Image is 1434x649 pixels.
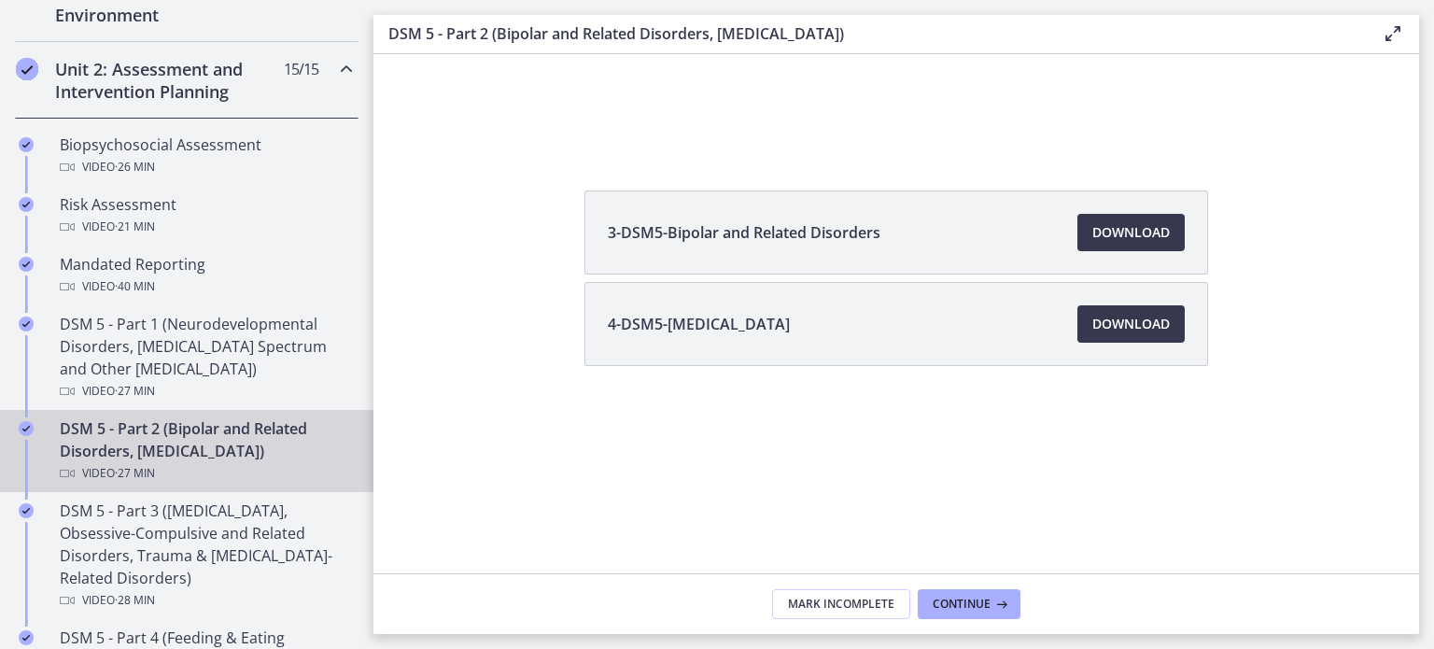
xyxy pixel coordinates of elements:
div: Biopsychosocial Assessment [60,134,351,178]
span: Download [1092,221,1170,244]
span: · 21 min [115,216,155,238]
i: Completed [19,197,34,212]
div: Video [60,275,351,298]
span: · 27 min [115,462,155,485]
span: · 28 min [115,589,155,612]
span: 4-DSM5-[MEDICAL_DATA] [608,313,790,335]
button: Mark Incomplete [772,589,910,619]
i: Completed [19,503,34,518]
div: Video [60,462,351,485]
span: · 40 min [115,275,155,298]
span: Continue [933,597,991,612]
div: Video [60,156,351,178]
div: DSM 5 - Part 3 ([MEDICAL_DATA], Obsessive-Compulsive and Related Disorders, Trauma & [MEDICAL_DAT... [60,500,351,612]
i: Completed [19,317,34,332]
span: 15 / 15 [284,58,318,80]
i: Completed [19,137,34,152]
button: Continue [918,589,1020,619]
div: Video [60,589,351,612]
a: Download [1077,214,1185,251]
i: Completed [19,630,34,645]
span: · 26 min [115,156,155,178]
h2: Unit 2: Assessment and Intervention Planning [55,58,283,103]
iframe: Video Lesson [373,54,1419,148]
span: 3-DSM5-Bipolar and Related Disorders [608,221,880,244]
span: Download [1092,313,1170,335]
a: Download [1077,305,1185,343]
i: Completed [16,58,38,80]
span: · 27 min [115,380,155,402]
h3: DSM 5 - Part 2 (Bipolar and Related Disorders, [MEDICAL_DATA]) [388,22,1352,45]
i: Completed [19,421,34,436]
i: Completed [19,257,34,272]
div: Mandated Reporting [60,253,351,298]
div: DSM 5 - Part 2 (Bipolar and Related Disorders, [MEDICAL_DATA]) [60,417,351,485]
span: Mark Incomplete [788,597,894,612]
div: Video [60,216,351,238]
div: DSM 5 - Part 1 (Neurodevelopmental Disorders, [MEDICAL_DATA] Spectrum and Other [MEDICAL_DATA]) [60,313,351,402]
div: Risk Assessment [60,193,351,238]
div: Video [60,380,351,402]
